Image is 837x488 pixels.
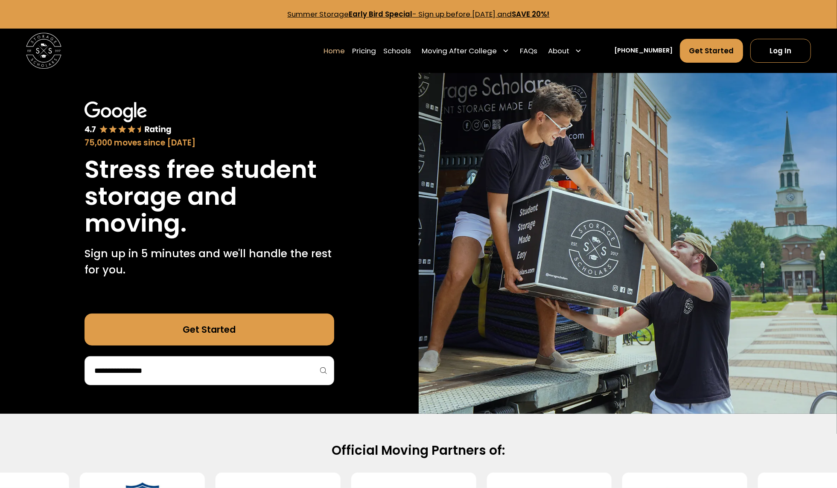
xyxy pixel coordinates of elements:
strong: Early Bird Special [349,9,413,19]
a: [PHONE_NUMBER] [614,46,673,55]
a: FAQs [520,38,537,64]
strong: SAVE 20%! [512,9,550,19]
a: Summer StorageEarly Bird Special- Sign up before [DATE] andSAVE 20%! [288,9,550,19]
a: Home [324,38,345,64]
div: Moving After College [418,38,513,64]
a: Get Started [680,39,744,63]
p: Sign up in 5 minutes and we'll handle the rest for you. [85,246,334,278]
img: Storage Scholars main logo [26,33,62,69]
div: 75,000 moves since [DATE] [85,137,334,149]
img: Google 4.7 star rating [85,102,172,135]
div: About [548,46,569,56]
a: Pricing [352,38,376,64]
h2: Official Moving Partners of: [133,442,704,459]
a: Get Started [85,314,334,346]
div: About [545,38,586,64]
a: Log In [750,39,811,63]
a: Schools [383,38,411,64]
h1: Stress free student storage and moving. [85,156,334,237]
div: Moving After College [422,46,497,56]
